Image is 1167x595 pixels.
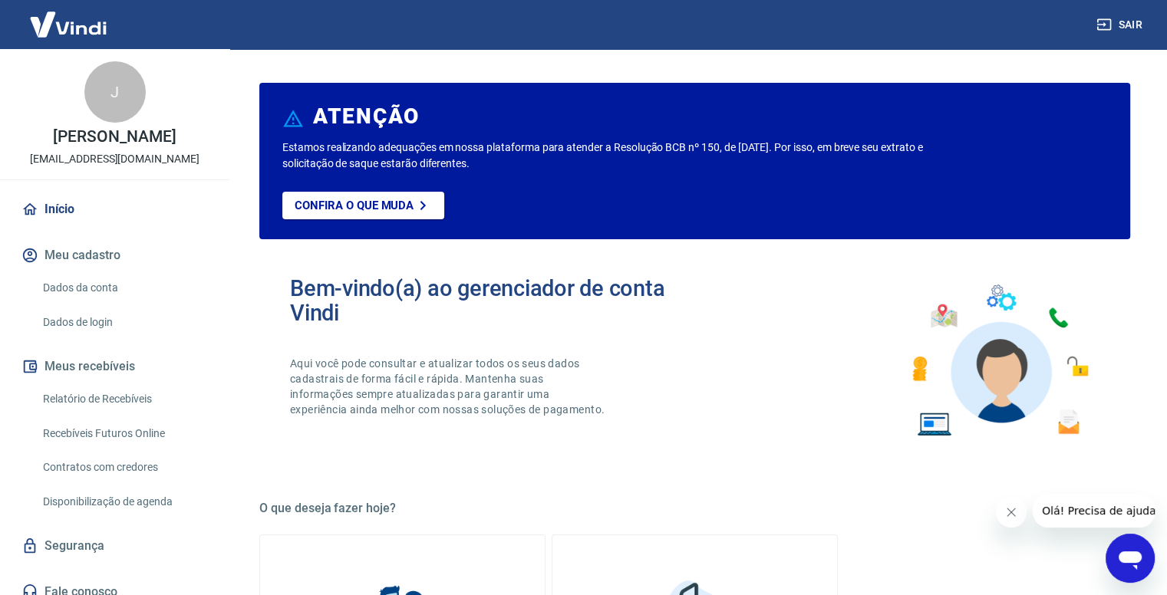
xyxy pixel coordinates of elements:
button: Meus recebíveis [18,350,211,383]
a: Início [18,192,211,226]
h6: ATENÇÃO [313,109,420,124]
a: Confira o que muda [282,192,444,219]
button: Sair [1093,11,1149,39]
p: [PERSON_NAME] [53,129,176,145]
div: J [84,61,146,123]
a: Dados da conta [37,272,211,304]
iframe: Mensagem da empresa [1033,494,1155,528]
p: Aqui você pode consultar e atualizar todos os seus dados cadastrais de forma fácil e rápida. Mant... [290,356,608,417]
h2: Bem-vindo(a) ao gerenciador de conta Vindi [290,276,695,325]
a: Contratos com credores [37,452,211,483]
img: Vindi [18,1,118,48]
a: Disponibilização de agenda [37,486,211,518]
iframe: Botão para abrir a janela de mensagens [1106,534,1155,583]
a: Recebíveis Futuros Online [37,418,211,449]
iframe: Fechar mensagem [996,497,1027,528]
a: Relatório de Recebíveis [37,383,211,415]
p: Estamos realizando adequações em nossa plataforma para atender a Resolução BCB nº 150, de [DATE].... [282,140,942,172]
a: Segurança [18,529,211,563]
p: [EMAIL_ADDRESS][DOMAIN_NAME] [30,151,199,167]
span: Olá! Precisa de ajuda? [9,11,129,23]
h5: O que deseja fazer hoje? [259,501,1130,516]
a: Dados de login [37,307,211,338]
img: Imagem de um avatar masculino com diversos icones exemplificando as funcionalidades do gerenciado... [898,276,1099,445]
p: Confira o que muda [295,199,414,212]
button: Meu cadastro [18,238,211,272]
